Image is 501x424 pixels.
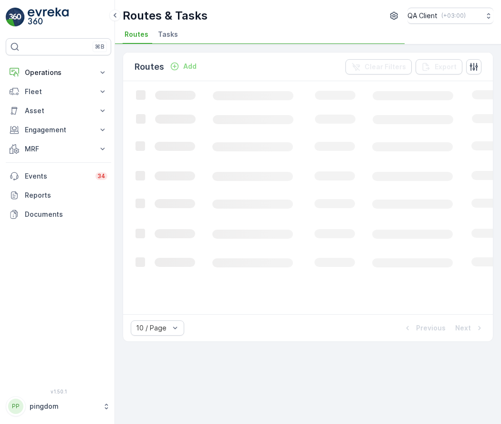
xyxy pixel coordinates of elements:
[6,8,25,27] img: logo
[407,8,493,24] button: QA Client(+03:00)
[435,62,457,72] p: Export
[97,172,105,180] p: 34
[6,101,111,120] button: Asset
[25,125,92,135] p: Engagement
[441,12,466,20] p: ( +03:00 )
[25,171,90,181] p: Events
[6,205,111,224] a: Documents
[365,62,406,72] p: Clear Filters
[25,68,92,77] p: Operations
[25,210,107,219] p: Documents
[6,186,111,205] a: Reports
[455,323,471,333] p: Next
[25,87,92,96] p: Fleet
[123,8,208,23] p: Routes & Tasks
[25,144,92,154] p: MRF
[454,322,485,334] button: Next
[6,167,111,186] a: Events34
[6,120,111,139] button: Engagement
[30,402,98,411] p: pingdom
[166,61,200,72] button: Add
[402,322,447,334] button: Previous
[125,30,148,39] span: Routes
[6,139,111,159] button: MRF
[135,60,164,74] p: Routes
[416,59,462,74] button: Export
[6,63,111,82] button: Operations
[25,191,107,200] p: Reports
[345,59,412,74] button: Clear Filters
[416,323,446,333] p: Previous
[158,30,178,39] span: Tasks
[95,43,104,51] p: ⌘B
[6,389,111,394] span: v 1.50.1
[6,82,111,101] button: Fleet
[28,8,69,27] img: logo_light-DOdMpM7g.png
[6,396,111,416] button: PPpingdom
[8,399,23,414] div: PP
[25,106,92,116] p: Asset
[407,11,438,21] p: QA Client
[183,62,197,71] p: Add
